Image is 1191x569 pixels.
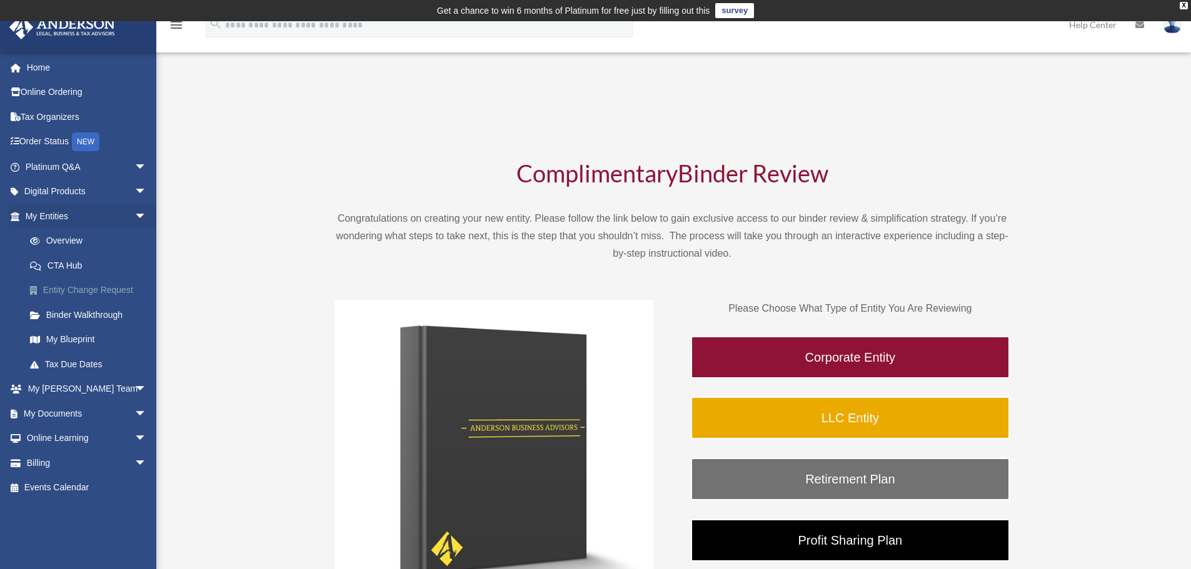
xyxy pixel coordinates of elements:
[334,210,1010,262] p: Congratulations on creating your new entity. Please follow the link below to gain exclusive acces...
[134,179,159,205] span: arrow_drop_down
[9,104,166,129] a: Tax Organizers
[9,475,166,500] a: Events Calendar
[715,3,754,18] a: survey
[691,336,1010,379] a: Corporate Entity
[516,159,678,187] span: Complimentary
[1163,16,1182,34] img: User Pic
[134,450,159,476] span: arrow_drop_down
[1180,2,1188,9] div: close
[134,154,159,180] span: arrow_drop_down
[9,450,166,475] a: Billingarrow_drop_down
[691,519,1010,562] a: Profit Sharing Plan
[18,229,166,254] a: Overview
[72,132,99,151] div: NEW
[18,302,159,327] a: Binder Walkthrough
[9,55,166,80] a: Home
[9,80,166,105] a: Online Ordering
[18,327,166,352] a: My Blueprint
[9,179,166,204] a: Digital Productsarrow_drop_down
[9,426,166,451] a: Online Learningarrow_drop_down
[169,17,184,32] i: menu
[134,401,159,427] span: arrow_drop_down
[134,377,159,402] span: arrow_drop_down
[678,159,828,187] span: Binder Review
[169,22,184,32] a: menu
[134,204,159,229] span: arrow_drop_down
[9,129,166,155] a: Order StatusNEW
[691,397,1010,439] a: LLC Entity
[9,204,166,229] a: My Entitiesarrow_drop_down
[9,401,166,426] a: My Documentsarrow_drop_down
[18,352,166,377] a: Tax Due Dates
[9,154,166,179] a: Platinum Q&Aarrow_drop_down
[691,300,1010,317] p: Please Choose What Type of Entity You Are Reviewing
[134,426,159,452] span: arrow_drop_down
[18,253,166,278] a: CTA Hub
[437,3,710,18] div: Get a chance to win 6 months of Platinum for free just by filling out this
[691,458,1010,500] a: Retirement Plan
[6,15,119,39] img: Anderson Advisors Platinum Portal
[9,377,166,402] a: My [PERSON_NAME] Teamarrow_drop_down
[209,17,223,31] i: search
[18,278,166,303] a: Entity Change Request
